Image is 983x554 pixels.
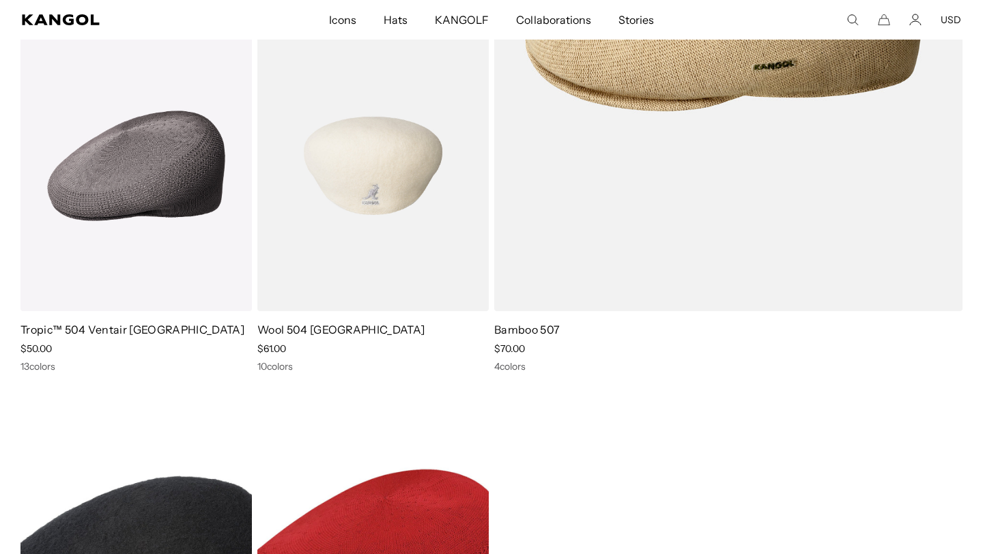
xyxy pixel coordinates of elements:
[846,14,859,26] summary: Search here
[20,20,252,311] img: Tropic™ 504 Ventair USA
[20,323,244,336] a: Tropic™ 504 Ventair [GEOGRAPHIC_DATA]
[257,360,489,373] div: 10 colors
[878,14,890,26] button: Cart
[909,14,922,26] a: Account
[257,20,489,311] img: Wool 504 USA
[22,14,218,25] a: Kangol
[257,342,286,355] span: $61.00
[941,14,961,26] button: USD
[257,323,425,336] a: Wool 504 [GEOGRAPHIC_DATA]
[20,342,52,355] span: $50.00
[20,360,252,373] div: 13 colors
[494,342,525,355] span: $70.00
[494,360,963,373] div: 4 colors
[494,323,560,336] a: Bamboo 507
